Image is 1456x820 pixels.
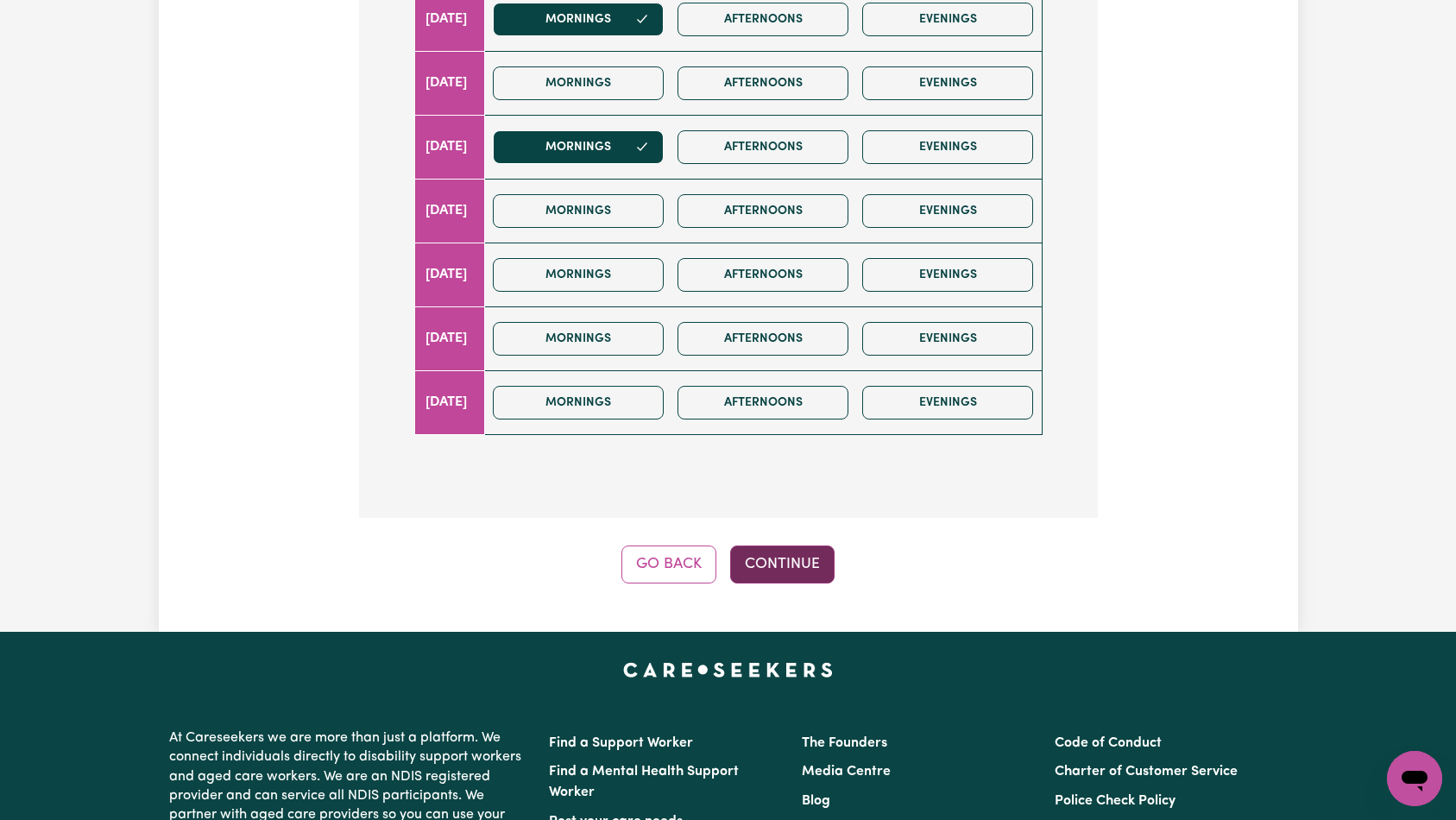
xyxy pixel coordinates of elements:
a: Media Centre [802,765,891,779]
button: Continue [730,546,835,583]
a: The Founders [802,736,887,750]
button: Mornings [493,258,664,292]
a: Police Check Policy [1055,794,1176,808]
a: Careseekers home page [623,663,833,677]
a: Find a Support Worker [549,736,693,750]
a: Blog [802,794,830,808]
button: Evenings [862,66,1033,100]
iframe: Button to launch messaging window [1387,751,1442,806]
td: [DATE] [414,243,485,306]
a: Charter of Customer Service [1055,765,1238,779]
td: [DATE] [414,115,485,179]
button: Mornings [493,3,664,36]
button: Mornings [493,194,664,228]
button: Afternoons [678,130,848,164]
button: Afternoons [678,194,848,228]
button: Mornings [493,386,664,419]
td: [DATE] [414,179,485,243]
button: Mornings [493,322,664,356]
button: Evenings [862,3,1033,36]
button: Afternoons [678,258,848,292]
td: [DATE] [414,306,485,370]
button: Afternoons [678,66,848,100]
button: Afternoons [678,3,848,36]
button: Mornings [493,130,664,164]
button: Evenings [862,386,1033,419]
td: [DATE] [414,51,485,115]
button: Afternoons [678,386,848,419]
td: [DATE] [414,370,485,434]
a: Find a Mental Health Support Worker [549,765,739,799]
button: Evenings [862,322,1033,356]
a: Code of Conduct [1055,736,1162,750]
button: Afternoons [678,322,848,356]
button: Evenings [862,194,1033,228]
button: Go Back [621,546,716,583]
button: Evenings [862,258,1033,292]
button: Evenings [862,130,1033,164]
button: Mornings [493,66,664,100]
